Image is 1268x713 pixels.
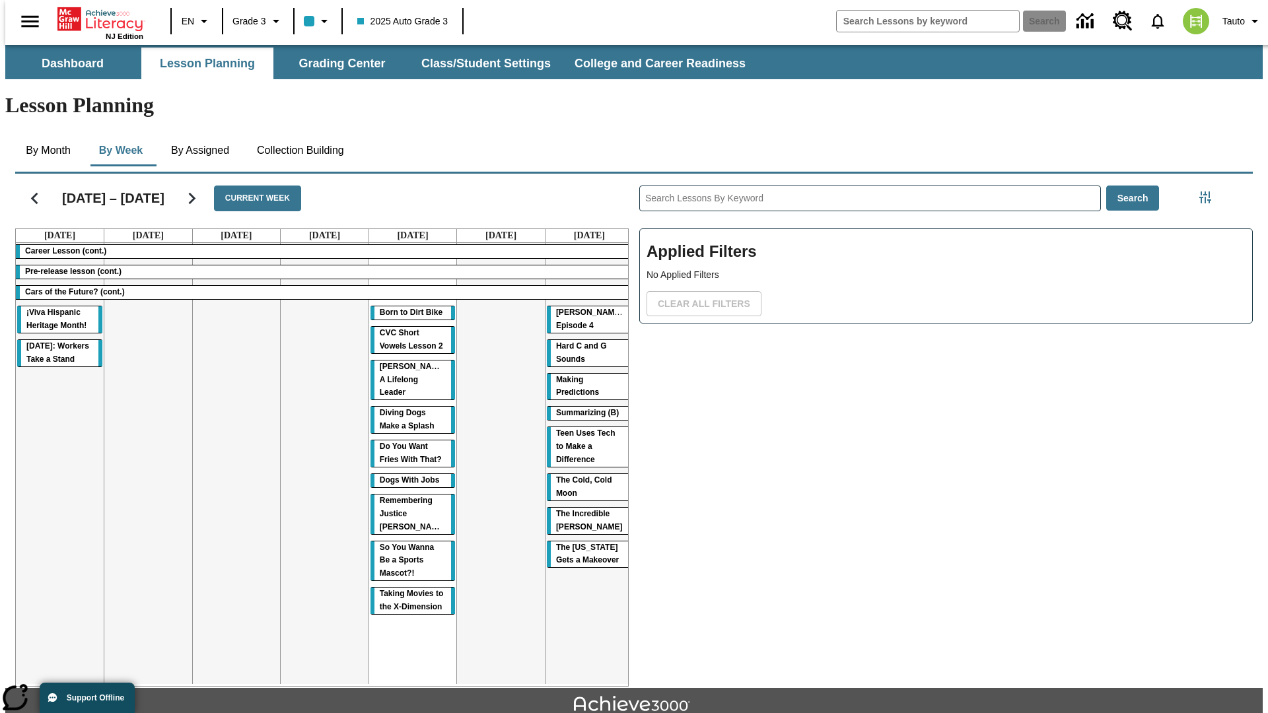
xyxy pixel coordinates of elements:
a: Notifications [1141,4,1175,38]
div: Home [57,5,143,40]
div: Calendar [5,168,629,687]
h2: [DATE] – [DATE] [62,190,164,206]
div: Pre-release lesson (cont.) [16,265,633,279]
a: Home [57,6,143,32]
p: No Applied Filters [647,268,1246,282]
span: Support Offline [67,693,124,702]
a: September 4, 2025 [306,229,343,242]
div: SubNavbar [5,45,1263,79]
div: Ella Menopi: Episode 4 [547,306,632,333]
span: 2025 Auto Grade 3 [357,15,448,28]
span: Do You Want Fries With That? [380,442,442,464]
span: Tauto [1222,15,1245,28]
span: Dogs With Jobs [380,475,440,485]
div: Search [629,168,1253,687]
span: Born to Dirt Bike [380,308,442,317]
input: search field [837,11,1019,32]
div: The Missouri Gets a Makeover [547,541,632,568]
div: The Cold, Cold Moon [547,474,632,500]
a: September 7, 2025 [571,229,608,242]
button: Search [1106,186,1160,211]
button: Grade: Grade 3, Select a grade [227,9,289,33]
button: Class color is light blue. Change class color [299,9,337,33]
span: Career Lesson (cont.) [25,246,106,255]
div: Cars of the Future? (cont.) [16,286,633,299]
span: Teen Uses Tech to Make a Difference [556,428,616,464]
div: Dogs With Jobs [370,474,456,487]
div: Labor Day: Workers Take a Stand [17,340,102,366]
span: Remembering Justice O'Connor [380,496,446,531]
a: Data Center [1069,3,1105,40]
span: EN [182,15,194,28]
button: Next [175,182,209,215]
span: NJ Edition [106,32,143,40]
div: So You Wanna Be a Sports Mascot?! [370,541,456,581]
span: So You Wanna Be a Sports Mascot?! [380,543,434,578]
div: ¡Viva Hispanic Heritage Month! [17,306,102,333]
div: Summarizing (B) [547,407,632,420]
h1: Lesson Planning [5,93,1263,118]
span: ¡Viva Hispanic Heritage Month! [26,308,87,330]
button: Language: EN, Select a language [176,9,218,33]
button: Previous [18,182,52,215]
div: Born to Dirt Bike [370,306,456,320]
div: Teen Uses Tech to Make a Difference [547,427,632,467]
div: CVC Short Vowels Lesson 2 [370,327,456,353]
button: By Week [88,135,154,166]
div: Career Lesson (cont.) [16,245,633,258]
span: Labor Day: Workers Take a Stand [26,341,89,364]
button: Collection Building [246,135,355,166]
span: The Incredible Kellee Edwards [556,509,623,531]
input: Search Lessons By Keyword [640,186,1100,211]
span: The Cold, Cold Moon [556,475,612,498]
a: September 2, 2025 [130,229,166,242]
a: September 5, 2025 [394,229,431,242]
div: Making Predictions [547,374,632,400]
div: The Incredible Kellee Edwards [547,508,632,534]
div: Do You Want Fries With That? [370,440,456,467]
a: September 6, 2025 [483,229,519,242]
a: September 3, 2025 [218,229,254,242]
span: Hard C and G Sounds [556,341,607,364]
button: Support Offline [40,683,135,713]
button: Current Week [214,186,301,211]
button: Class/Student Settings [411,48,561,79]
div: Dianne Feinstein: A Lifelong Leader [370,360,456,400]
span: Summarizing (B) [556,408,619,417]
button: By Assigned [160,135,240,166]
span: Grade 3 [232,15,266,28]
div: Applied Filters [639,228,1253,323]
span: Dianne Feinstein: A Lifelong Leader [380,362,449,397]
a: September 1, 2025 [42,229,78,242]
button: Open side menu [11,2,50,41]
div: Hard C and G Sounds [547,340,632,366]
span: Ella Menopi: Episode 4 [556,308,625,330]
button: Filters Side menu [1192,184,1218,211]
img: avatar image [1183,8,1209,34]
div: Taking Movies to the X-Dimension [370,588,456,614]
button: Grading Center [276,48,408,79]
button: Select a new avatar [1175,4,1217,38]
div: SubNavbar [5,48,757,79]
span: Cars of the Future? (cont.) [25,287,125,296]
h2: Applied Filters [647,236,1246,268]
button: Lesson Planning [141,48,273,79]
button: College and Career Readiness [564,48,756,79]
button: By Month [15,135,81,166]
a: Resource Center, Will open in new tab [1105,3,1141,39]
span: The Missouri Gets a Makeover [556,543,619,565]
span: Taking Movies to the X-Dimension [380,589,443,611]
span: Making Predictions [556,375,599,397]
span: Diving Dogs Make a Splash [380,408,435,430]
div: Remembering Justice O'Connor [370,494,456,534]
div: Diving Dogs Make a Splash [370,407,456,433]
button: Dashboard [7,48,139,79]
button: Profile/Settings [1217,9,1268,33]
span: Pre-release lesson (cont.) [25,267,122,276]
span: CVC Short Vowels Lesson 2 [380,328,443,351]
